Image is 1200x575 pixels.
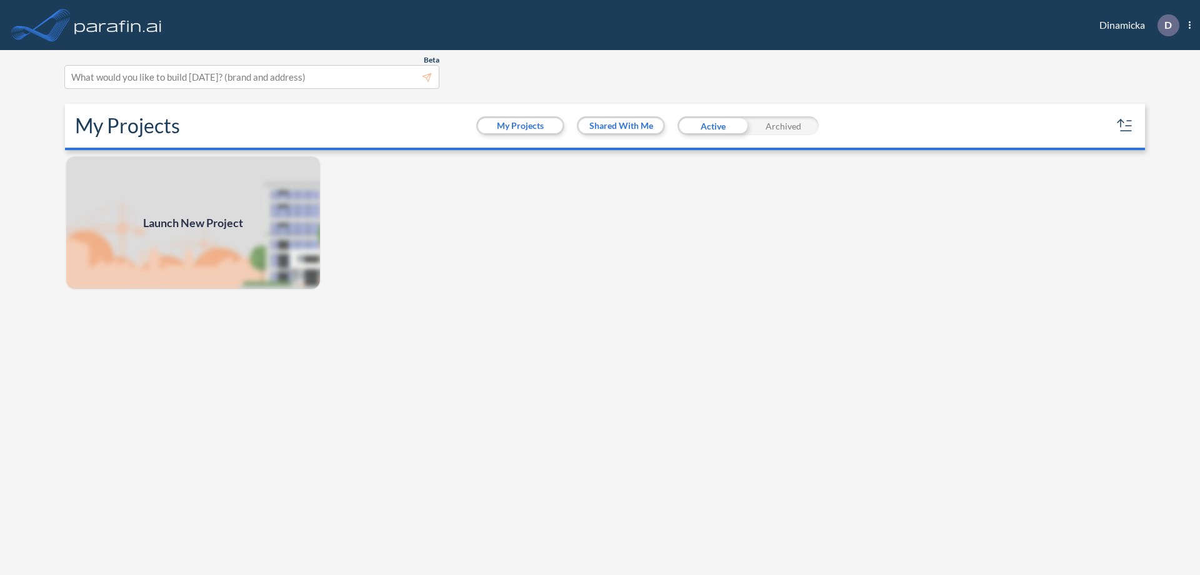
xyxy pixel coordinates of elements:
[143,215,243,232] span: Launch New Project
[72,13,164,38] img: logo
[65,155,321,290] a: Launch New Project
[748,116,819,135] div: Archived
[424,55,439,65] span: Beta
[1081,14,1191,36] div: Dinamicka
[677,116,748,135] div: Active
[1115,116,1135,136] button: sort
[75,114,180,138] h2: My Projects
[579,118,663,133] button: Shared With Me
[65,155,321,290] img: add
[1164,19,1172,31] p: D
[478,118,562,133] button: My Projects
